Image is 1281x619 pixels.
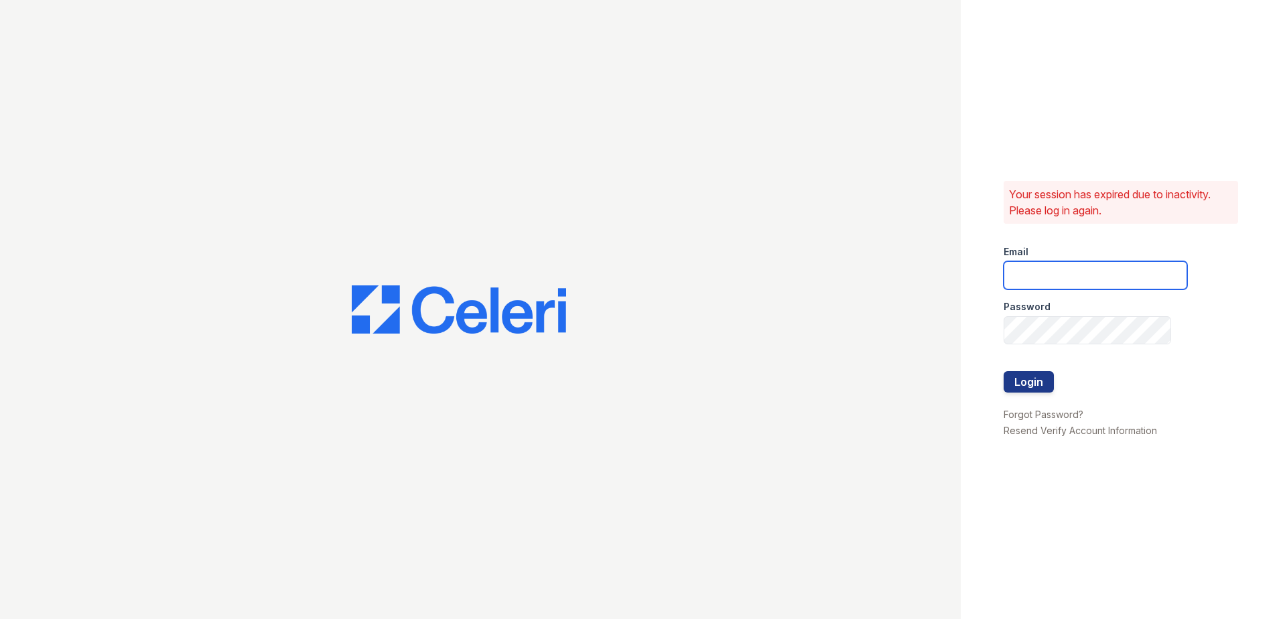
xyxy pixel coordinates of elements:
label: Password [1004,300,1051,314]
a: Forgot Password? [1004,409,1083,420]
p: Your session has expired due to inactivity. Please log in again. [1009,186,1233,218]
img: CE_Logo_Blue-a8612792a0a2168367f1c8372b55b34899dd931a85d93a1a3d3e32e68fde9ad4.png [352,285,566,334]
a: Resend Verify Account Information [1004,425,1157,436]
button: Login [1004,371,1054,393]
label: Email [1004,245,1028,259]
